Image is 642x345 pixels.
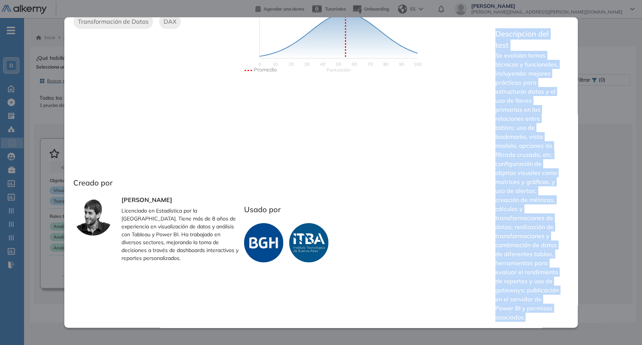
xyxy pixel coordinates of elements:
[367,61,373,67] text: 70
[258,61,261,67] text: 0
[254,66,277,73] text: Promedio
[383,61,389,67] text: 80
[304,61,310,67] text: 30
[288,61,294,67] text: 20
[495,28,560,51] p: Descripcion del test
[352,61,357,67] text: 60
[121,196,238,204] h3: [PERSON_NAME]
[73,196,112,236] img: author-avatar
[336,61,341,67] text: 50
[244,223,283,262] img: company-logo
[289,223,328,262] img: company-logo
[78,17,149,26] span: Transformación de Datos
[326,67,351,73] text: Scores
[320,61,325,67] text: 40
[164,17,176,26] span: DAX
[495,51,560,322] p: Se evalúan temas técnicos y funcionales, incluyendo: mejores prácticas para estructurar datos y e...
[121,207,238,262] p: Licenciado en Estadística por la [GEOGRAPHIC_DATA]. Tiene más de 8 años de experiencia en visuali...
[273,61,278,67] text: 10
[73,178,238,187] h3: Creado por
[413,61,421,67] text: 100
[399,61,404,67] text: 90
[244,205,481,214] h3: Usado por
